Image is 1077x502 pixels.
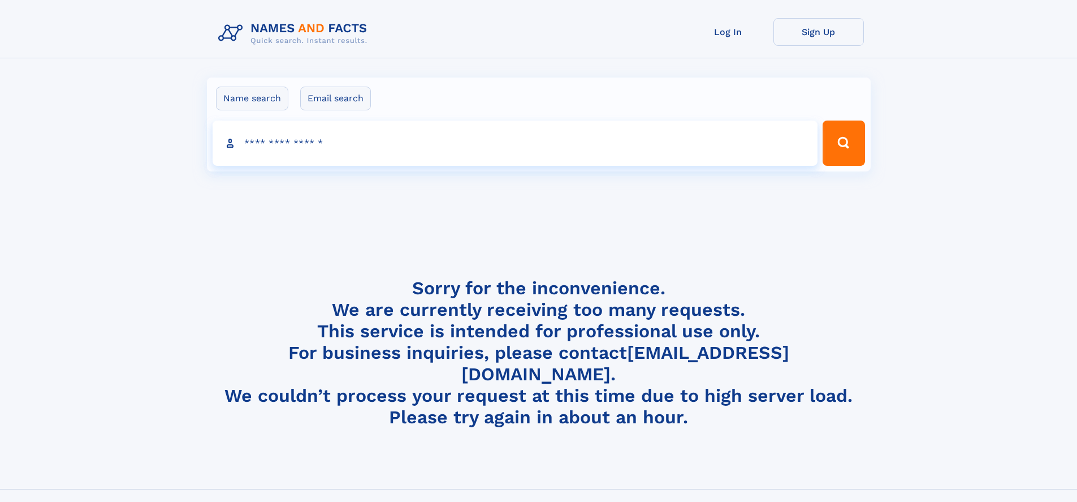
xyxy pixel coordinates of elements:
[461,342,789,385] a: [EMAIL_ADDRESS][DOMAIN_NAME]
[214,277,864,428] h4: Sorry for the inconvenience. We are currently receiving too many requests. This service is intend...
[773,18,864,46] a: Sign Up
[823,121,864,166] button: Search Button
[683,18,773,46] a: Log In
[300,87,371,110] label: Email search
[214,18,377,49] img: Logo Names and Facts
[216,87,288,110] label: Name search
[213,121,818,166] input: search input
